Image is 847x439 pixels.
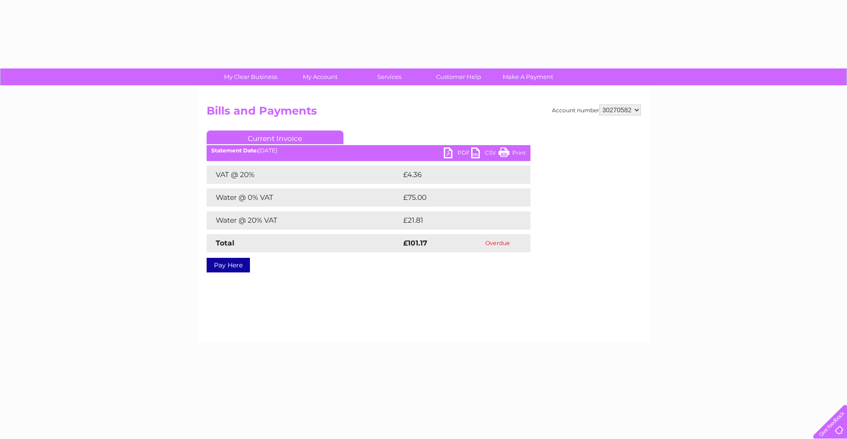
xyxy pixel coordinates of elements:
a: My Clear Business [213,68,288,85]
td: £75.00 [401,188,512,207]
a: Customer Help [421,68,496,85]
div: [DATE] [207,147,530,154]
b: Statement Date: [211,147,258,154]
td: VAT @ 20% [207,166,401,184]
strong: Total [216,239,234,247]
a: My Account [282,68,358,85]
a: Services [352,68,427,85]
td: £4.36 [401,166,509,184]
a: Pay Here [207,258,250,272]
strong: £101.17 [403,239,427,247]
a: Make A Payment [490,68,566,85]
a: CSV [471,147,499,161]
div: Account number [552,105,641,115]
td: Water @ 20% VAT [207,211,401,230]
td: Overdue [465,234,530,252]
a: Print [499,147,526,161]
a: PDF [444,147,471,161]
td: £21.81 [401,211,510,230]
a: Current Invoice [207,131,343,144]
h2: Bills and Payments [207,105,641,122]
td: Water @ 0% VAT [207,188,401,207]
